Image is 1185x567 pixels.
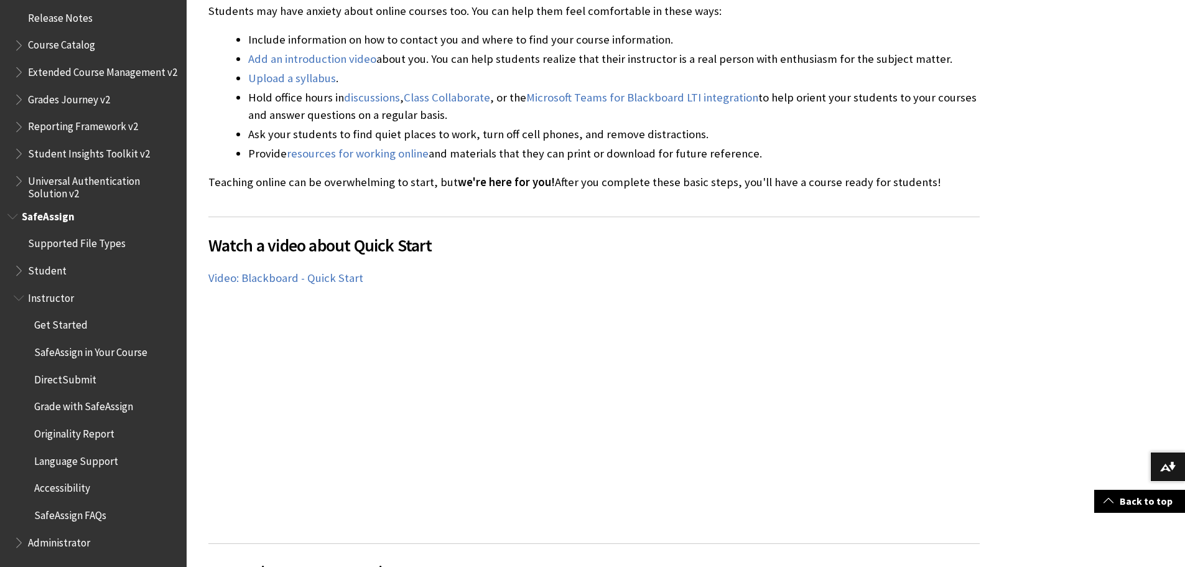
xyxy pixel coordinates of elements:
span: Universal Authentication Solution v2 [28,171,178,200]
span: Instructor [28,288,74,304]
span: Student Insights Toolkit v2 [28,143,150,160]
li: . [248,70,980,87]
a: resources for working online [287,146,429,161]
span: Administrator [28,532,90,549]
span: Extended Course Management v2 [28,62,177,78]
span: Grade with SafeAssign [34,396,133,413]
li: Provide and materials that they can print or download for future reference. [248,145,980,162]
span: DirectSubmit [34,369,96,386]
span: Course Catalog [28,35,95,52]
span: we're here for you! [458,175,555,189]
span: Release Notes [28,7,93,24]
p: Teaching online can be overwhelming to start, but After you complete these basic steps, you'll ha... [208,174,980,190]
nav: Book outline for Blackboard SafeAssign [7,206,179,553]
span: Reporting Framework v2 [28,116,138,133]
a: discussions [344,90,400,105]
li: Ask your students to find quiet places to work, turn off cell phones, and remove distractions. [248,126,980,143]
span: Grades Journey v2 [28,89,110,106]
span: Language Support [34,451,118,467]
span: Accessibility [34,478,90,495]
a: Back to top [1094,490,1185,513]
a: Microsoft Teams for Blackboard LTI integration [526,90,758,105]
li: Hold office hours in , , or the to help orient your students to your courses and answer questions... [248,89,980,124]
span: SafeAssign in Your Course [34,342,147,358]
span: SafeAssign FAQs [34,505,106,522]
p: Students may have anxiety about online courses too. You can help them feel comfortable in these w... [208,3,980,19]
span: Supported File Types [28,233,126,250]
span: SafeAssign [22,206,75,223]
a: Upload a syllabus [248,71,336,86]
span: Originality Report [34,423,114,440]
a: Video: Blackboard - Quick Start [208,271,363,286]
span: Get Started [34,315,88,332]
a: Class Collaborate [404,90,490,105]
span: Student [28,260,67,277]
a: Add an introduction video [248,52,376,67]
li: Include information on how to contact you and where to find your course information. [248,31,980,49]
li: about you. You can help students realize that their instructor is a real person with enthusiasm f... [248,50,980,68]
span: Watch a video about Quick Start [208,232,980,258]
